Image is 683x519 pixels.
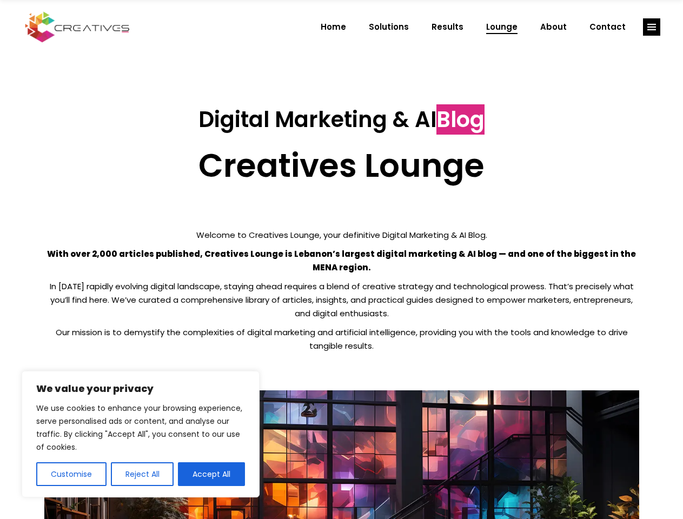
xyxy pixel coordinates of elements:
[36,382,245,395] p: We value your privacy
[111,462,174,486] button: Reject All
[36,402,245,454] p: We use cookies to enhance your browsing experience, serve personalised ads or content, and analys...
[44,228,639,242] p: Welcome to Creatives Lounge, your definitive Digital Marketing & AI Blog.
[44,280,639,320] p: In [DATE] rapidly evolving digital landscape, staying ahead requires a blend of creative strategy...
[578,13,637,41] a: Contact
[432,13,463,41] span: Results
[475,13,529,41] a: Lounge
[436,104,485,135] span: Blog
[44,325,639,352] p: Our mission is to demystify the complexities of digital marketing and artificial intelligence, pr...
[486,13,518,41] span: Lounge
[357,13,420,41] a: Solutions
[44,107,639,132] h3: Digital Marketing & AI
[309,13,357,41] a: Home
[36,462,107,486] button: Customise
[178,462,245,486] button: Accept All
[321,13,346,41] span: Home
[44,146,639,185] h2: Creatives Lounge
[420,13,475,41] a: Results
[369,13,409,41] span: Solutions
[47,248,636,273] strong: With over 2,000 articles published, Creatives Lounge is Lebanon’s largest digital marketing & AI ...
[540,13,567,41] span: About
[589,13,626,41] span: Contact
[643,18,660,36] a: link
[529,13,578,41] a: About
[22,371,260,497] div: We value your privacy
[23,10,132,44] img: Creatives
